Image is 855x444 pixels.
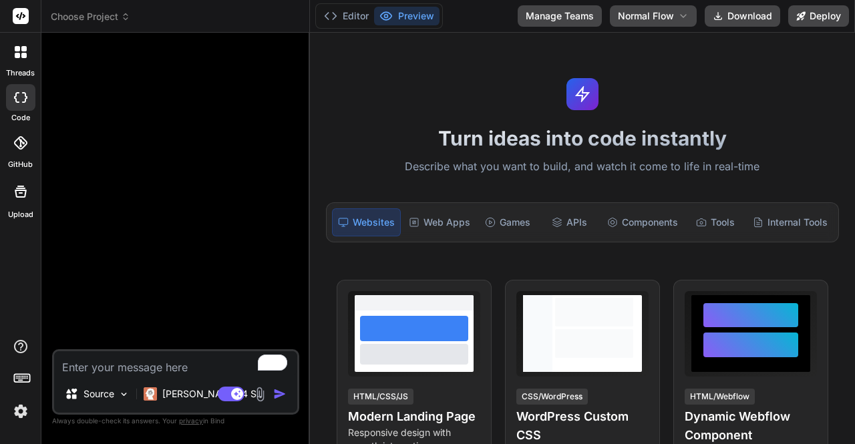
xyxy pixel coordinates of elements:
[52,415,299,427] p: Always double-check its answers. Your in Bind
[8,159,33,170] label: GitHub
[516,389,588,405] div: CSS/WordPress
[273,387,287,401] img: icon
[319,7,374,25] button: Editor
[54,351,297,375] textarea: To enrich screen reader interactions, please activate Accessibility in Grammarly extension settings
[374,7,440,25] button: Preview
[685,389,755,405] div: HTML/Webflow
[6,67,35,79] label: threads
[348,389,413,405] div: HTML/CSS/JS
[318,158,847,176] p: Describe what you want to build, and watch it come to life in real-time
[332,208,401,236] div: Websites
[518,5,602,27] button: Manage Teams
[162,387,262,401] p: [PERSON_NAME] 4 S..
[610,5,697,27] button: Normal Flow
[478,208,537,236] div: Games
[618,9,674,23] span: Normal Flow
[602,208,683,236] div: Components
[788,5,849,27] button: Deploy
[348,407,480,426] h4: Modern Landing Page
[11,112,30,124] label: code
[8,209,33,220] label: Upload
[51,10,130,23] span: Choose Project
[318,126,847,150] h1: Turn ideas into code instantly
[9,400,32,423] img: settings
[83,387,114,401] p: Source
[252,387,268,402] img: attachment
[747,208,833,236] div: Internal Tools
[118,389,130,400] img: Pick Models
[144,387,157,401] img: Claude 4 Sonnet
[540,208,598,236] div: APIs
[686,208,745,236] div: Tools
[403,208,476,236] div: Web Apps
[179,417,203,425] span: privacy
[705,5,780,27] button: Download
